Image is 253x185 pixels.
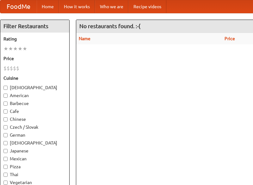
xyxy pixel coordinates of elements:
li: ★ [18,45,22,52]
label: German [3,132,66,138]
input: [DEMOGRAPHIC_DATA] [3,141,8,145]
li: ★ [13,45,18,52]
li: ★ [8,45,13,52]
a: Home [37,0,59,13]
input: Mexican [3,157,8,161]
label: Pizza [3,163,66,170]
input: [DEMOGRAPHIC_DATA] [3,86,8,90]
h5: Rating [3,36,66,42]
label: Chinese [3,116,66,122]
li: ★ [22,45,27,52]
label: American [3,92,66,99]
input: Vegetarian [3,181,8,185]
a: Who we are [95,0,128,13]
label: Barbecue [3,100,66,107]
li: ★ [3,45,8,52]
label: Mexican [3,156,66,162]
input: American [3,94,8,98]
input: Cafe [3,109,8,114]
input: Czech / Slovak [3,125,8,129]
li: $ [7,65,10,72]
ng-pluralize: No restaurants found. :-( [79,23,140,29]
label: Japanese [3,148,66,154]
li: $ [13,65,16,72]
a: FoodMe [0,0,37,13]
li: $ [10,65,13,72]
label: [DEMOGRAPHIC_DATA] [3,140,66,146]
a: Name [79,36,90,41]
h4: Filter Restaurants [0,20,69,33]
input: Japanese [3,149,8,153]
a: How it works [59,0,95,13]
a: Price [225,36,235,41]
input: German [3,133,8,137]
h5: Cuisine [3,75,66,81]
label: Cafe [3,108,66,114]
h5: Price [3,55,66,62]
input: Chinese [3,117,8,121]
input: Barbecue [3,102,8,106]
label: [DEMOGRAPHIC_DATA] [3,84,66,91]
li: $ [16,65,19,72]
label: Thai [3,171,66,178]
input: Thai [3,173,8,177]
li: $ [3,65,7,72]
label: Czech / Slovak [3,124,66,130]
a: Recipe videos [128,0,166,13]
input: Pizza [3,165,8,169]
